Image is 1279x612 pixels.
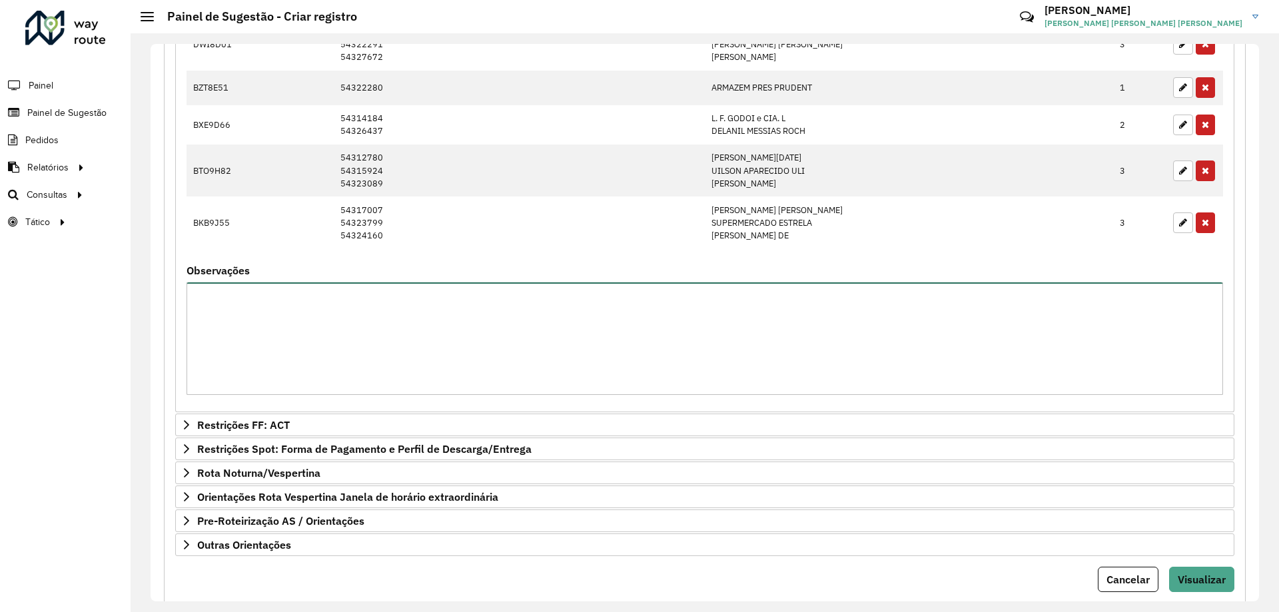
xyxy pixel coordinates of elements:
td: 54317007 54323799 54324160 [334,196,705,249]
td: [PERSON_NAME] [PERSON_NAME] SUPERMERCADO ESTRELA [PERSON_NAME] DE [705,196,1113,249]
td: 54312780 54315924 54323089 [334,145,705,197]
a: Rota Noturna/Vespertina [175,461,1234,484]
span: Orientações Rota Vespertina Janela de horário extraordinária [197,491,498,502]
a: Restrições Spot: Forma de Pagamento e Perfil de Descarga/Entrega [175,438,1234,460]
td: 54314184 54326437 [334,105,705,145]
h2: Painel de Sugestão - Criar registro [154,9,357,24]
span: Restrições Spot: Forma de Pagamento e Perfil de Descarga/Entrega [197,444,532,454]
span: Painel [29,79,53,93]
span: [PERSON_NAME] [PERSON_NAME] [PERSON_NAME] [1045,17,1242,29]
td: 54322280 [334,71,705,105]
td: 3 [1113,196,1166,249]
span: Outras Orientações [197,539,291,550]
td: 3 [1113,145,1166,197]
span: Painel de Sugestão [27,106,107,120]
button: Cancelar [1098,567,1158,592]
span: Visualizar [1178,573,1226,586]
button: Visualizar [1169,567,1234,592]
td: 54319524 54322291 54327672 [334,18,705,71]
span: Tático [25,215,50,229]
a: Pre-Roteirização AS / Orientações [175,509,1234,532]
span: Consultas [27,188,67,202]
td: [PERSON_NAME] MINIME [PERSON_NAME] [PERSON_NAME] [PERSON_NAME] [705,18,1113,71]
td: 2 [1113,105,1166,145]
label: Observações [187,262,250,278]
td: 3 [1113,18,1166,71]
span: Pre-Roteirização AS / Orientações [197,515,364,526]
td: 1 [1113,71,1166,105]
td: BTO9H82 [187,145,334,197]
td: BZT8E51 [187,71,334,105]
a: Orientações Rota Vespertina Janela de horário extraordinária [175,485,1234,508]
a: Restrições FF: ACT [175,414,1234,436]
a: Outras Orientações [175,533,1234,556]
td: L. F. GODOI e CIA. L DELANIL MESSIAS ROCH [705,105,1113,145]
td: BKB9J55 [187,196,334,249]
span: Rota Noturna/Vespertina [197,467,320,478]
span: Pedidos [25,133,59,147]
span: Cancelar [1106,573,1150,586]
td: ARMAZEM PRES PRUDENT [705,71,1113,105]
h3: [PERSON_NAME] [1045,4,1242,17]
a: Contato Rápido [1013,3,1041,31]
td: [PERSON_NAME][DATE] UILSON APARECIDO ULI [PERSON_NAME] [705,145,1113,197]
td: DWI8D01 [187,18,334,71]
span: Relatórios [27,160,69,174]
td: BXE9D66 [187,105,334,145]
span: Restrições FF: ACT [197,420,290,430]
